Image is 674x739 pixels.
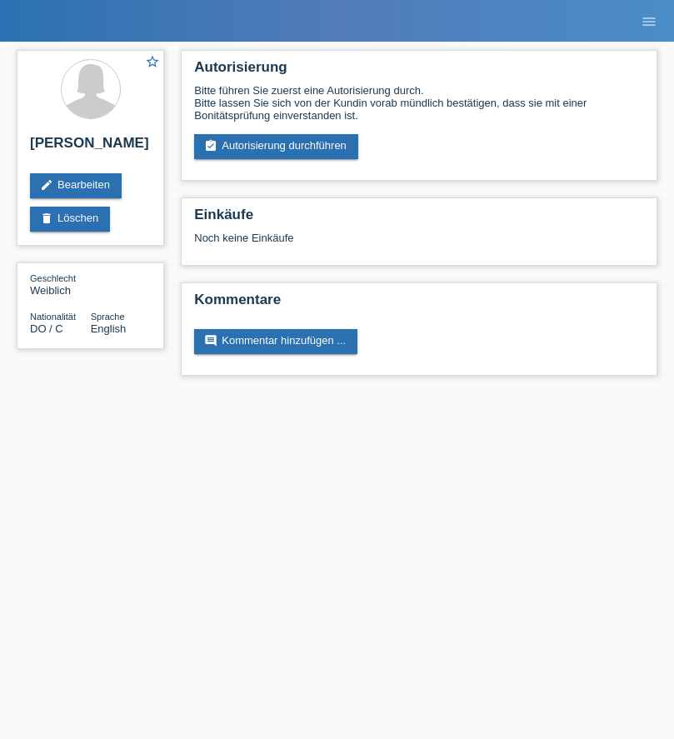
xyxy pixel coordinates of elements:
span: Dominikanische Republik / C / 19.06.2006 [30,322,63,335]
a: deleteLöschen [30,207,110,232]
a: star_border [145,54,160,72]
i: star_border [145,54,160,69]
i: assignment_turned_in [204,139,217,152]
h2: Autorisierung [194,59,644,84]
a: editBearbeiten [30,173,122,198]
a: assignment_turned_inAutorisierung durchführen [194,134,358,159]
i: delete [40,212,53,225]
a: commentKommentar hinzufügen ... [194,329,357,354]
span: English [91,322,127,335]
div: Bitte führen Sie zuerst eine Autorisierung durch. Bitte lassen Sie sich von der Kundin vorab münd... [194,84,644,122]
i: comment [204,334,217,347]
h2: [PERSON_NAME] [30,135,151,160]
i: edit [40,178,53,192]
span: Sprache [91,312,125,322]
h2: Einkäufe [194,207,644,232]
a: menu [632,16,666,26]
div: Noch keine Einkäufe [194,232,644,257]
h2: Kommentare [194,292,644,317]
span: Geschlecht [30,273,76,283]
i: menu [641,13,657,30]
div: Weiblich [30,272,91,297]
span: Nationalität [30,312,76,322]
